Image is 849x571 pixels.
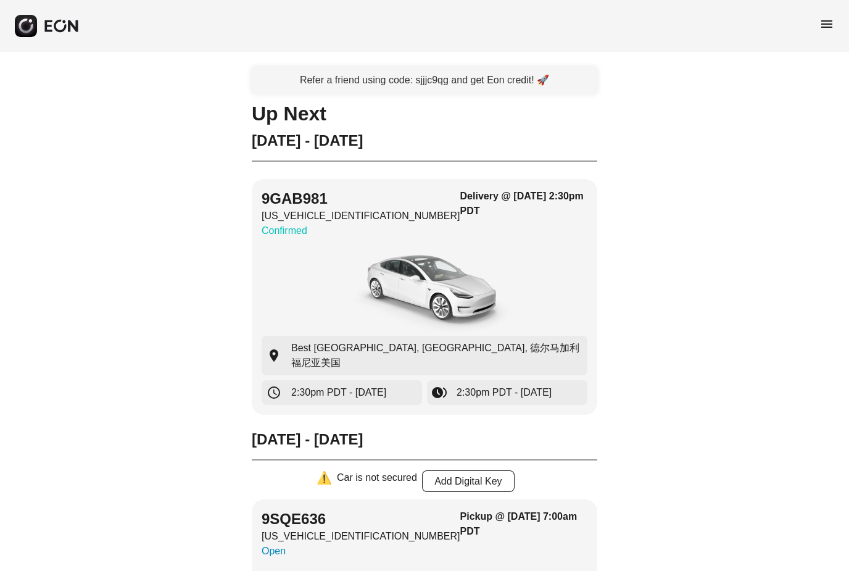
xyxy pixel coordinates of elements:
[332,243,517,336] img: car
[252,179,597,415] button: 9GAB981[US_VEHICLE_IDENTIFICATION_NUMBER]ConfirmedDelivery @ [DATE] 2:30pm PDTcarBest [GEOGRAPHIC...
[252,106,597,121] h1: Up Next
[262,209,460,223] p: [US_VEHICLE_IDENTIFICATION_NUMBER]
[262,529,460,544] p: [US_VEHICLE_IDENTIFICATION_NUMBER]
[460,189,587,219] h3: Delivery @ [DATE] 2:30pm PDT
[267,385,281,400] span: schedule
[460,509,587,539] h3: Pickup @ [DATE] 7:00am PDT
[317,470,332,492] div: ⚠️
[262,509,460,529] h2: 9SQE636
[291,341,582,370] span: Best [GEOGRAPHIC_DATA], [GEOGRAPHIC_DATA], 德尔马加利福尼亚美国
[252,131,597,151] h2: [DATE] - [DATE]
[432,385,447,400] span: browse_gallery
[819,17,834,31] span: menu
[291,385,386,400] span: 2:30pm PDT - [DATE]
[262,223,460,238] p: Confirmed
[267,348,281,363] span: location_on
[337,470,417,492] div: Car is not secured
[457,385,552,400] span: 2:30pm PDT - [DATE]
[252,430,597,449] h2: [DATE] - [DATE]
[262,544,460,559] p: Open
[262,189,460,209] h2: 9GAB981
[422,470,515,492] button: Add Digital Key
[252,67,597,94] a: Refer a friend using code: sjjjc9qg and get Eon credit! 🚀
